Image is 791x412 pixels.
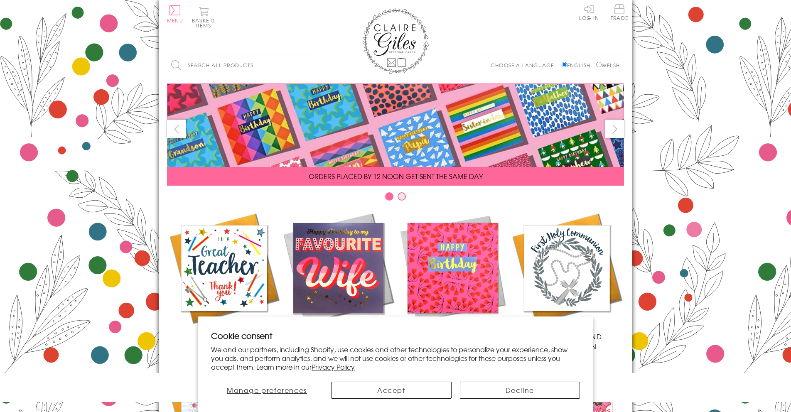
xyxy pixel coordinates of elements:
[196,17,215,29] span: 0 items
[167,211,281,341] a: Academic
[167,17,183,24] span: Menu
[192,7,215,28] button: Basket0 items
[562,62,567,67] input: English
[167,192,624,205] div: Carousel Pagination
[167,56,312,75] input: Search all products
[491,61,560,69] p: Choose a language:
[596,61,620,69] label: Welsh
[611,4,628,22] a: Trade
[362,8,429,74] img: Claire Giles Greetings Cards
[211,345,580,371] p: We and our partners, including Shopify, use cookies and other technologies to personalize your ex...
[398,192,406,201] button: Carousel Page 2
[309,171,483,181] span: ORDERS PLACED BY 12 NOON GET SENT THE SAME DAY
[605,120,624,138] button: next
[211,382,323,399] button: Manage preferences
[227,385,307,395] span: Manage preferences
[312,362,355,372] a: Privacy Policy
[167,120,186,138] button: prev
[596,62,602,67] input: Welsh
[331,382,452,399] button: Accept
[304,56,312,75] input: Search
[167,5,183,23] button: Menu
[460,382,580,399] button: Decline
[562,61,594,69] label: English
[395,211,510,341] a: Birthdays
[385,192,393,201] button: Carousel Page 1 (Current Slide)
[211,330,580,341] h2: Cookie consent
[510,211,624,351] a: Communion and Confirmation
[611,4,628,20] span: Trade
[579,4,599,20] a: Log In
[281,211,395,341] a: New Releases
